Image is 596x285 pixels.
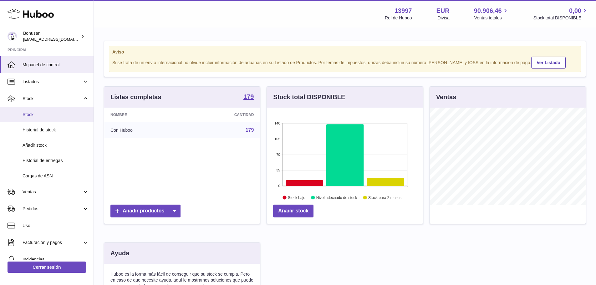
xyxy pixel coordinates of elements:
a: Ver Listado [531,57,565,69]
text: 35 [277,168,280,172]
strong: Aviso [112,49,578,55]
text: Nivel adecuado de stock [316,196,358,200]
td: Con Huboo [104,122,185,138]
a: 0,00 Stock total DISPONIBLE [533,7,588,21]
span: [EMAIL_ADDRESS][DOMAIN_NAME] [23,37,92,42]
h3: Ventas [436,93,456,101]
a: Cerrar sesión [8,262,86,273]
strong: 179 [243,94,254,100]
span: Historial de entregas [23,158,89,164]
span: Historial de stock [23,127,89,133]
span: Facturación y pagos [23,240,82,246]
h3: Stock total DISPONIBLE [273,93,345,101]
span: 0,00 [569,7,581,15]
h3: Ayuda [110,249,129,257]
div: Divisa [438,15,450,21]
text: 0 [278,184,280,188]
span: Pedidos [23,206,82,212]
span: Cargas de ASN [23,173,89,179]
a: Añadir stock [273,205,313,217]
text: Stock para 2 meses [368,196,401,200]
span: Stock total DISPONIBLE [533,15,588,21]
span: Stock [23,112,89,118]
div: Ref de Huboo [385,15,412,21]
th: Nombre [104,108,185,122]
div: Si se trata de un envío internacional no olvide incluir información de aduanas en su Listado de P... [112,56,578,69]
span: 90.906,46 [474,7,502,15]
span: Añadir stock [23,142,89,148]
a: 179 [246,127,254,133]
strong: EUR [436,7,449,15]
a: Añadir productos [110,205,181,217]
span: Mi panel de control [23,62,89,68]
span: Stock [23,96,82,102]
span: Ventas totales [474,15,509,21]
img: info@bonusan.es [8,32,17,41]
strong: 13997 [395,7,412,15]
div: Bonusan [23,30,79,42]
text: 105 [274,137,280,141]
h3: Listas completas [110,93,161,101]
span: Listados [23,79,82,85]
text: 70 [277,153,280,156]
text: 140 [274,121,280,125]
span: Uso [23,223,89,229]
a: 90.906,46 Ventas totales [474,7,509,21]
text: Stock bajo [288,196,305,200]
span: Ventas [23,189,82,195]
span: Incidencias [23,257,89,262]
a: 179 [243,94,254,101]
th: Cantidad [185,108,260,122]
